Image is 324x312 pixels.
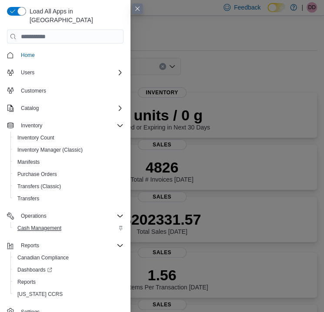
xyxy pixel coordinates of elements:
button: Customers [3,84,127,96]
span: Dashboards [14,265,124,275]
a: Transfers (Classic) [14,181,64,192]
a: Transfers [14,193,43,204]
span: Home [17,50,124,60]
button: Operations [17,211,50,221]
a: Canadian Compliance [14,252,72,263]
span: Manifests [14,157,124,167]
button: Users [3,66,127,79]
button: Catalog [17,103,42,113]
span: Transfers [17,195,39,202]
span: Catalog [21,105,39,112]
button: Canadian Compliance [10,252,127,264]
span: Inventory Manager (Classic) [17,146,83,153]
button: Inventory [3,119,127,132]
a: Dashboards [10,264,127,276]
button: Inventory Manager (Classic) [10,144,127,156]
button: Inventory [17,120,46,131]
button: Transfers [10,193,127,205]
span: Reports [14,277,124,287]
button: Transfers (Classic) [10,180,127,193]
a: Reports [14,277,39,287]
span: Inventory Count [14,133,124,143]
a: Customers [17,86,50,96]
span: Load All Apps in [GEOGRAPHIC_DATA] [26,7,124,24]
button: Reports [17,240,43,251]
span: Catalog [17,103,124,113]
span: Cash Management [14,223,124,233]
span: Reports [21,242,39,249]
button: Close this dialog [132,3,143,14]
a: Dashboards [14,265,56,275]
button: Home [3,49,127,61]
button: Users [17,67,38,78]
button: Inventory Count [10,132,127,144]
button: Reports [10,276,127,288]
span: Canadian Compliance [14,252,124,263]
button: Operations [3,210,127,222]
span: Users [21,69,34,76]
span: Inventory Count [17,134,54,141]
span: Washington CCRS [14,289,124,299]
span: Inventory [21,122,42,129]
button: Cash Management [10,222,127,234]
button: Purchase Orders [10,168,127,180]
span: Purchase Orders [14,169,124,179]
span: Operations [21,212,47,219]
span: Canadian Compliance [17,254,69,261]
span: Customers [21,87,46,94]
button: Reports [3,239,127,252]
a: Home [17,50,38,60]
span: Operations [17,211,124,221]
span: Home [21,52,35,59]
button: Catalog [3,102,127,114]
span: Customers [17,85,124,96]
span: Transfers [14,193,124,204]
a: Manifests [14,157,43,167]
a: Cash Management [14,223,65,233]
a: Inventory Count [14,133,58,143]
button: [US_STATE] CCRS [10,288,127,300]
span: Users [17,67,124,78]
span: [US_STATE] CCRS [17,291,63,298]
span: Manifests [17,159,40,166]
span: Dashboards [17,266,52,273]
button: Manifests [10,156,127,168]
span: Transfers (Classic) [17,183,61,190]
a: Inventory Manager (Classic) [14,145,86,155]
span: Inventory [17,120,124,131]
span: Reports [17,240,124,251]
span: Transfers (Classic) [14,181,124,192]
span: Purchase Orders [17,171,57,178]
a: Purchase Orders [14,169,60,179]
span: Reports [17,279,36,285]
a: [US_STATE] CCRS [14,289,66,299]
span: Cash Management [17,225,61,232]
span: Inventory Manager (Classic) [14,145,124,155]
